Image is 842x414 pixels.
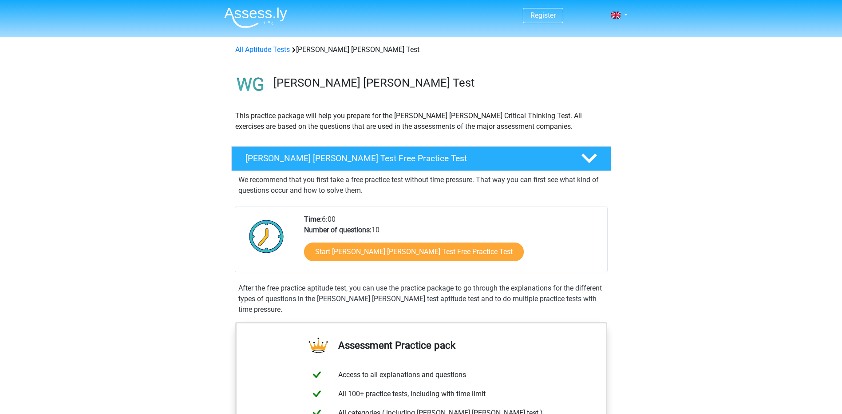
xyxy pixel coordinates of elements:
[244,214,289,259] img: Clock
[304,226,372,234] b: Number of questions:
[224,7,287,28] img: Assessly
[232,66,269,103] img: watson glaser test
[245,153,567,163] h4: [PERSON_NAME] [PERSON_NAME] Test Free Practice Test
[304,243,524,261] a: Start [PERSON_NAME] [PERSON_NAME] Test Free Practice Test
[235,283,608,315] div: After the free practice aptitude test, you can use the practice package to go through the explana...
[235,45,290,54] a: All Aptitude Tests
[297,214,607,272] div: 6:00 10
[235,111,607,132] p: This practice package will help you prepare for the [PERSON_NAME] [PERSON_NAME] Critical Thinking...
[304,215,322,223] b: Time:
[273,76,604,90] h3: [PERSON_NAME] [PERSON_NAME] Test
[228,146,615,171] a: [PERSON_NAME] [PERSON_NAME] Test Free Practice Test
[238,175,604,196] p: We recommend that you first take a free practice test without time pressure. That way you can fir...
[530,11,556,20] a: Register
[232,44,611,55] div: [PERSON_NAME] [PERSON_NAME] Test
